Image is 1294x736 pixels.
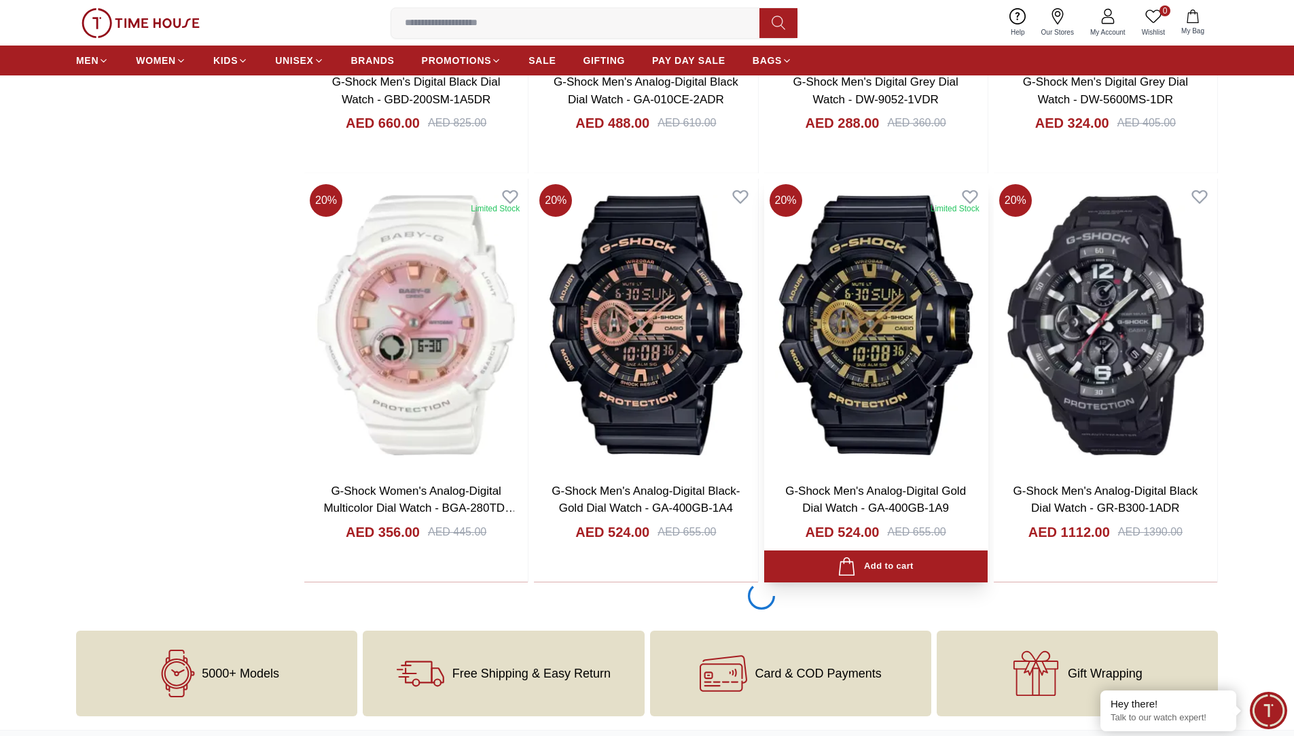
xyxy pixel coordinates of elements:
h4: AED 288.00 [806,113,880,133]
h4: AED 660.00 [346,113,420,133]
span: Gift Wrapping [1068,667,1143,680]
a: G-Shock Women's Analog-Digital Multicolor Dial Watch - BGA-280TD-7ADR [323,485,516,532]
a: WOMEN [136,48,186,73]
div: Limited Stock [471,203,520,214]
span: PROMOTIONS [422,54,492,67]
div: Limited Stock [931,203,980,214]
div: AED 1390.00 [1118,524,1183,540]
button: My Bag [1173,7,1212,39]
img: ... [82,8,200,38]
img: G-Shock Men's Analog-Digital Gold Dial Watch - GA-400GB-1A9 [764,179,988,471]
a: 0Wishlist [1134,5,1173,40]
span: Card & COD Payments [755,667,882,680]
a: G-Shock Men's Analog-Digital Black Dial Watch - GA-010CE-2ADR [554,75,738,106]
a: PROMOTIONS [422,48,502,73]
div: AED 445.00 [428,524,486,540]
a: G-Shock Men's Analog-Digital Black-Gold Dial Watch - GA-400GB-1A4 [552,485,740,515]
span: 0 [1160,5,1170,16]
h4: AED 488.00 [575,113,649,133]
a: Our Stores [1033,5,1082,40]
h4: AED 524.00 [575,523,649,542]
div: AED 360.00 [887,115,946,131]
span: Wishlist [1136,27,1170,37]
span: 5000+ Models [202,667,279,680]
div: AED 655.00 [658,524,716,540]
span: KIDS [213,54,238,67]
div: Hey there! [1111,697,1226,711]
h4: AED 324.00 [1035,113,1109,133]
h4: AED 524.00 [806,523,880,542]
span: PAY DAY SALE [652,54,725,67]
span: GIFTING [583,54,625,67]
h4: AED 356.00 [346,523,420,542]
a: BRANDS [351,48,395,73]
a: UNISEX [275,48,323,73]
div: AED 610.00 [658,115,716,131]
a: GIFTING [583,48,625,73]
div: AED 405.00 [1117,115,1176,131]
p: Talk to our watch expert! [1111,712,1226,724]
span: WOMEN [136,54,176,67]
a: G-Shock Men's Analog-Digital Gold Dial Watch - GA-400GB-1A9 [785,485,966,515]
span: Help [1005,27,1030,37]
span: BAGS [753,54,782,67]
span: My Account [1085,27,1131,37]
img: G-Shock Women's Analog-Digital Multicolor Dial Watch - BGA-280TD-7ADR [304,179,528,471]
span: Free Shipping & Easy Return [452,667,611,680]
h4: AED 1112.00 [1028,523,1110,542]
span: 20 % [770,184,802,217]
a: G-Shock Men's Digital Grey Dial Watch - DW-5600MS-1DR [1023,75,1188,106]
span: My Bag [1176,26,1210,36]
a: G-Shock Men's Analog-Digital Black Dial Watch - GR-B300-1ADR [1013,485,1198,515]
span: SALE [528,54,556,67]
span: 20 % [310,184,342,217]
span: 20 % [539,184,572,217]
span: MEN [76,54,98,67]
a: MEN [76,48,109,73]
a: PAY DAY SALE [652,48,725,73]
a: G-Shock Men's Digital Black Dial Watch - GBD-200SM-1A5DR [332,75,501,106]
button: Add to cart [764,550,988,582]
span: UNISEX [275,54,313,67]
a: BAGS [753,48,792,73]
span: Our Stores [1036,27,1079,37]
div: AED 825.00 [428,115,486,131]
a: KIDS [213,48,248,73]
div: Add to cart [838,557,913,576]
img: G-Shock Men's Analog-Digital Black Dial Watch - GR-B300-1ADR [994,179,1217,471]
div: Chat Widget [1250,692,1287,729]
span: 20 % [999,184,1032,217]
div: AED 655.00 [887,524,946,540]
img: G-Shock Men's Analog-Digital Black-Gold Dial Watch - GA-400GB-1A4 [534,179,757,471]
span: BRANDS [351,54,395,67]
a: Help [1003,5,1033,40]
a: G-Shock Men's Digital Grey Dial Watch - DW-9052-1VDR [793,75,958,106]
a: SALE [528,48,556,73]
